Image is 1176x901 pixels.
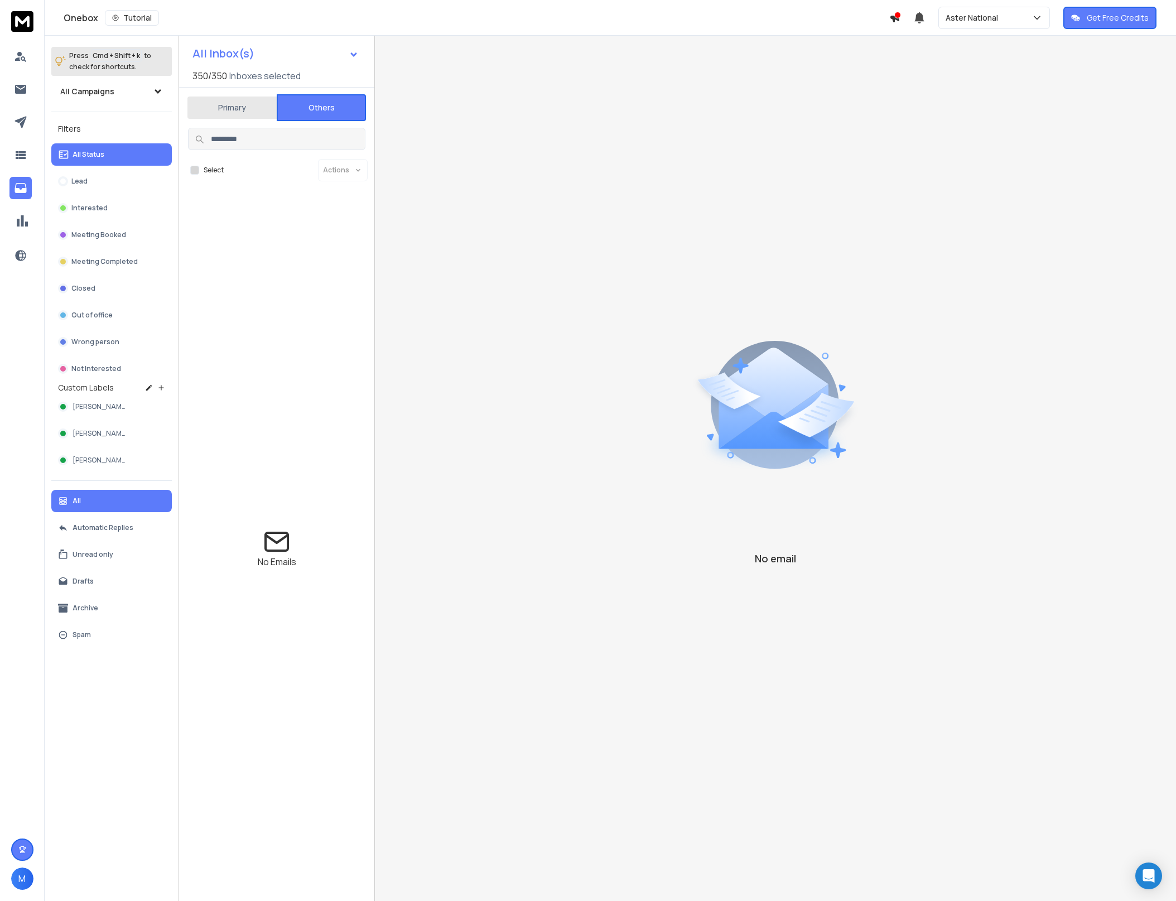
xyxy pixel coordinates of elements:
[277,94,366,121] button: Others
[51,121,172,137] h3: Filters
[73,150,104,159] p: All Status
[11,868,33,890] button: M
[51,277,172,300] button: Closed
[73,429,128,438] span: [PERSON_NAME]
[71,284,95,293] p: Closed
[73,577,94,586] p: Drafts
[73,402,128,411] span: [PERSON_NAME]
[192,48,254,59] h1: All Inbox(s)
[51,624,172,646] button: Spam
[69,50,151,73] p: Press to check for shortcuts.
[51,490,172,512] button: All
[946,12,1003,23] p: Aster National
[73,630,91,639] p: Spam
[58,382,114,393] h3: Custom Labels
[51,304,172,326] button: Out of office
[91,49,142,62] span: Cmd + Shift + k
[51,358,172,380] button: Not Interested
[73,523,133,532] p: Automatic Replies
[184,42,368,65] button: All Inbox(s)
[73,550,113,559] p: Unread only
[51,570,172,592] button: Drafts
[51,197,172,219] button: Interested
[51,331,172,353] button: Wrong person
[1063,7,1156,29] button: Get Free Credits
[71,204,108,213] p: Interested
[73,497,81,505] p: All
[64,10,889,26] div: Onebox
[71,257,138,266] p: Meeting Completed
[51,80,172,103] button: All Campaigns
[51,597,172,619] button: Archive
[73,604,98,613] p: Archive
[51,543,172,566] button: Unread only
[51,449,172,471] button: [PERSON_NAME]
[1135,863,1162,889] div: Open Intercom Messenger
[755,551,796,566] p: No email
[192,69,227,83] span: 350 / 350
[187,95,277,120] button: Primary
[258,555,296,568] p: No Emails
[105,10,159,26] button: Tutorial
[1087,12,1149,23] p: Get Free Credits
[51,170,172,192] button: Lead
[204,166,224,175] label: Select
[71,177,88,186] p: Lead
[51,143,172,166] button: All Status
[51,250,172,273] button: Meeting Completed
[71,230,126,239] p: Meeting Booked
[73,456,128,465] span: [PERSON_NAME]
[71,311,113,320] p: Out of office
[51,422,172,445] button: [PERSON_NAME]
[71,338,119,346] p: Wrong person
[229,69,301,83] h3: Inboxes selected
[71,364,121,373] p: Not Interested
[51,224,172,246] button: Meeting Booked
[51,517,172,539] button: Automatic Replies
[60,86,114,97] h1: All Campaigns
[51,396,172,418] button: [PERSON_NAME]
